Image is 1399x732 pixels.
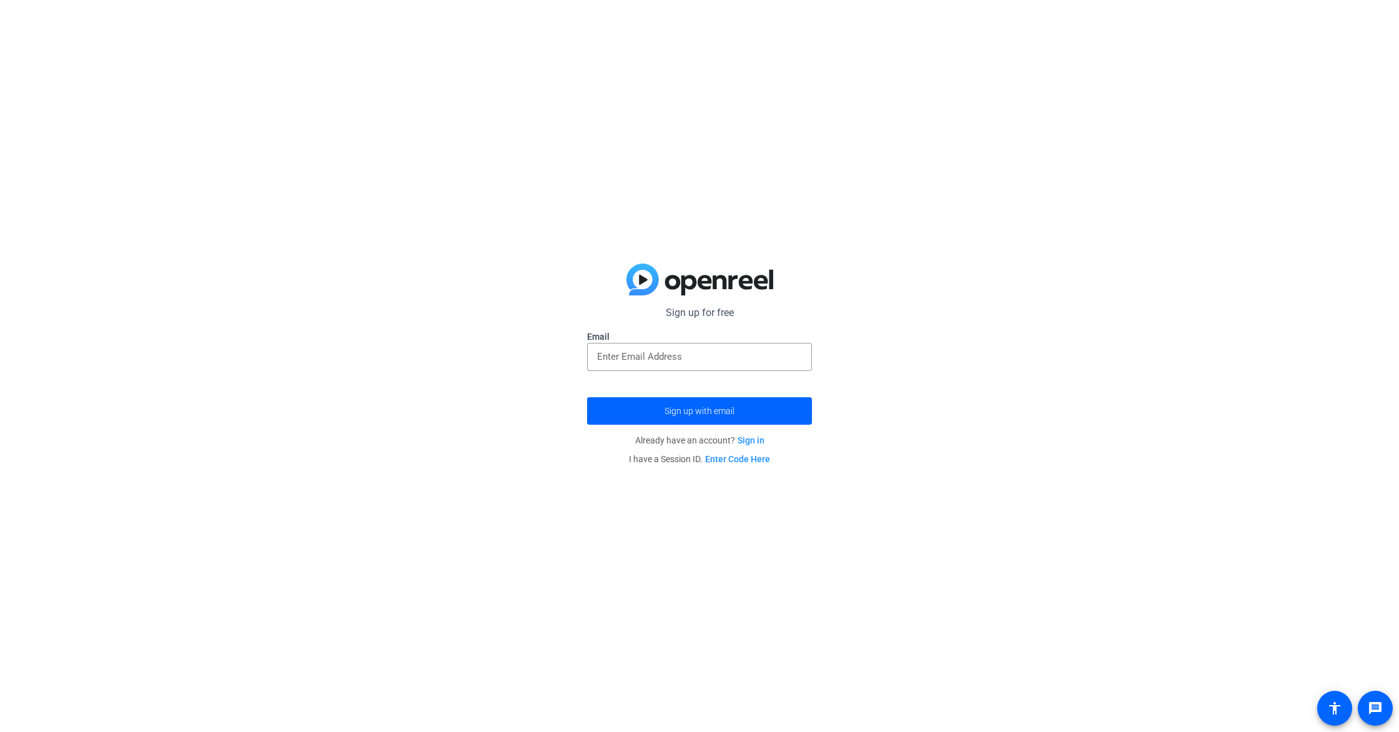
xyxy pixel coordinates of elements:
span: Already have an account? [635,435,764,445]
mat-icon: accessibility [1327,701,1342,716]
input: Enter Email Address [597,349,802,364]
mat-icon: message [1368,701,1383,716]
a: Enter Code Here [705,454,770,464]
img: blue-gradient.svg [626,264,773,296]
label: Email [587,330,812,343]
span: I have a Session ID. [629,454,770,464]
a: Sign in [738,435,764,445]
p: Sign up for free [587,305,812,320]
button: Sign up with email [587,397,812,425]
